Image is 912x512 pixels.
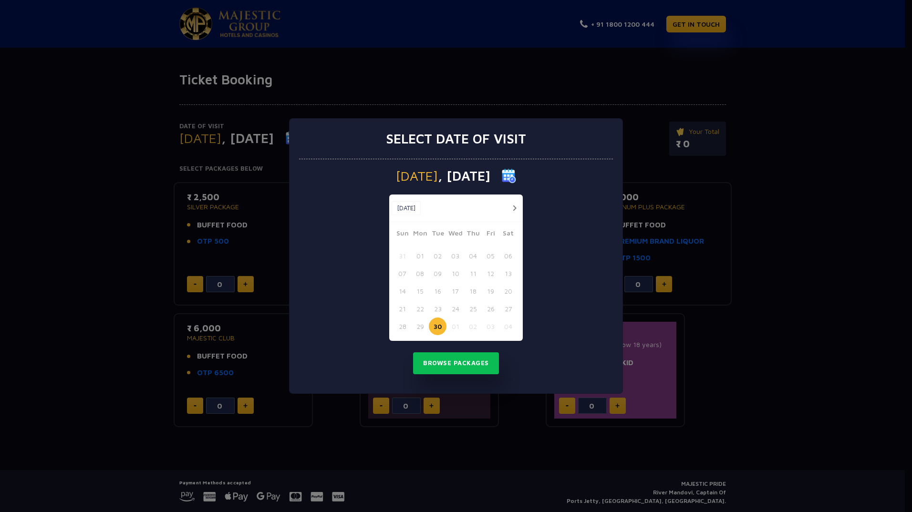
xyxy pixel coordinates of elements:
[394,228,411,241] span: Sun
[464,317,482,335] button: 02
[446,228,464,241] span: Wed
[499,282,517,300] button: 20
[429,247,446,265] button: 02
[499,265,517,282] button: 13
[464,282,482,300] button: 18
[499,228,517,241] span: Sat
[482,282,499,300] button: 19
[396,169,438,183] span: [DATE]
[394,300,411,317] button: 21
[411,265,429,282] button: 08
[502,169,516,183] img: calender icon
[499,317,517,335] button: 04
[394,247,411,265] button: 31
[429,265,446,282] button: 09
[446,265,464,282] button: 10
[386,131,526,147] h3: Select date of visit
[482,228,499,241] span: Fri
[411,317,429,335] button: 29
[438,169,490,183] span: , [DATE]
[446,282,464,300] button: 17
[464,247,482,265] button: 04
[482,247,499,265] button: 05
[429,282,446,300] button: 16
[411,282,429,300] button: 15
[446,300,464,317] button: 24
[394,282,411,300] button: 14
[482,317,499,335] button: 03
[482,300,499,317] button: 26
[464,300,482,317] button: 25
[464,228,482,241] span: Thu
[429,228,446,241] span: Tue
[411,300,429,317] button: 22
[413,352,499,374] button: Browse Packages
[429,300,446,317] button: 23
[464,265,482,282] button: 11
[446,247,464,265] button: 03
[499,247,517,265] button: 06
[411,247,429,265] button: 01
[429,317,446,335] button: 30
[446,317,464,335] button: 01
[394,265,411,282] button: 07
[499,300,517,317] button: 27
[392,201,421,215] button: [DATE]
[411,228,429,241] span: Mon
[394,317,411,335] button: 28
[482,265,499,282] button: 12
